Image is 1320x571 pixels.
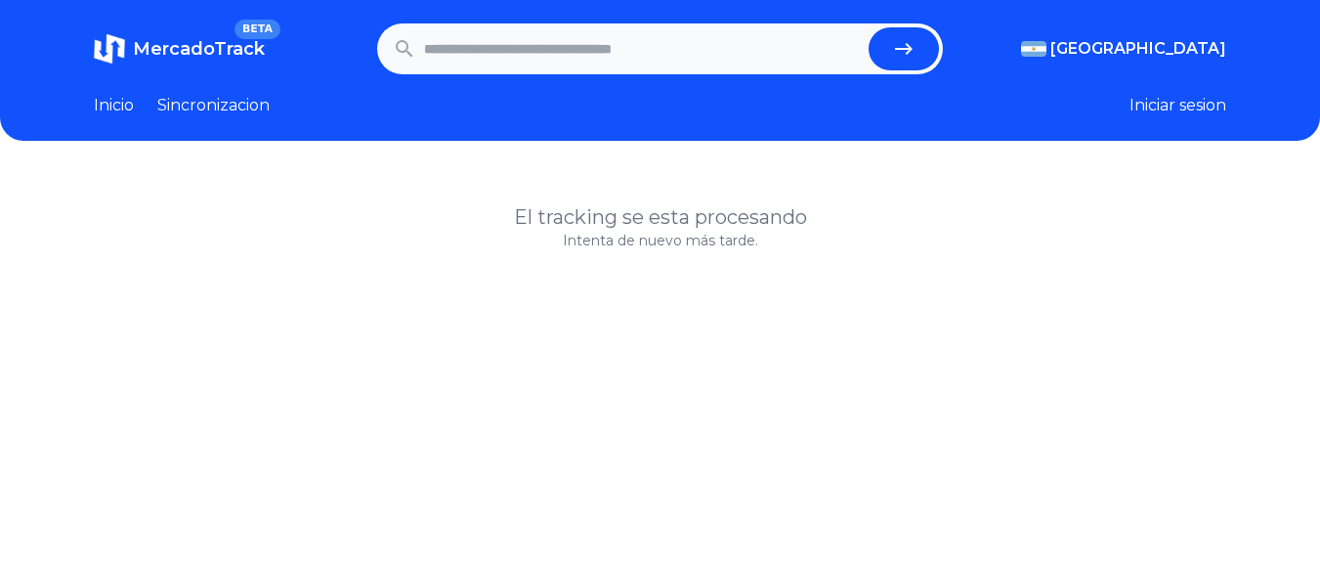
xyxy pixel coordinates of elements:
img: Argentina [1021,41,1046,57]
a: Inicio [94,94,134,117]
a: Sincronizacion [157,94,270,117]
a: MercadoTrackBETA [94,33,265,65]
h1: El tracking se esta procesando [94,203,1226,231]
button: [GEOGRAPHIC_DATA] [1021,37,1226,61]
img: MercadoTrack [94,33,125,65]
span: [GEOGRAPHIC_DATA] [1050,37,1226,61]
button: Iniciar sesion [1129,94,1226,117]
span: MercadoTrack [133,38,265,60]
p: Intenta de nuevo más tarde. [94,231,1226,250]
span: BETA [234,20,280,39]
